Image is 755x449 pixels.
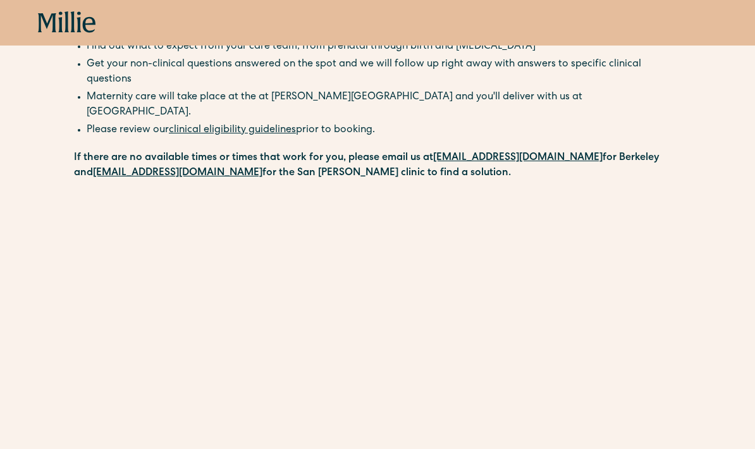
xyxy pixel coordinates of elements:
[87,123,681,138] li: Please review our prior to booking.
[433,153,603,163] a: [EMAIL_ADDRESS][DOMAIN_NAME]
[93,168,262,178] a: [EMAIL_ADDRESS][DOMAIN_NAME]
[262,168,511,178] strong: for the San [PERSON_NAME] clinic to find a solution.
[74,153,433,163] strong: If there are no available times or times that work for you, please email us at
[169,125,296,135] a: clinical eligibility guidelines
[87,57,681,87] li: Get your non-clinical questions answered on the spot and we will follow up right away with answer...
[87,39,681,54] li: Find out what to expect from your care team, from prenatal through birth and [MEDICAL_DATA]
[87,90,681,120] li: Maternity care will take place at the at [PERSON_NAME][GEOGRAPHIC_DATA] and you'll deliver with u...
